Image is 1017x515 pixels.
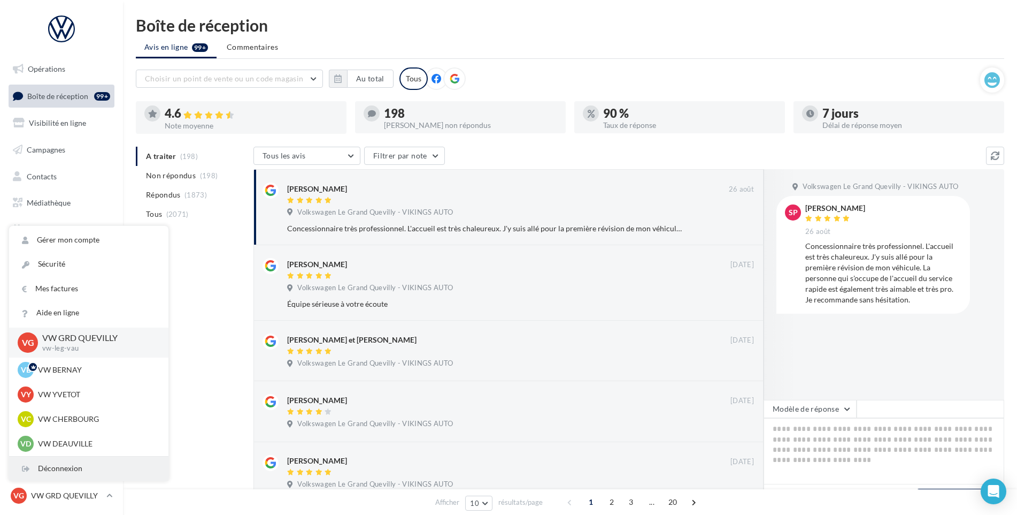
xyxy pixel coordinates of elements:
div: 198 [384,108,557,119]
button: Choisir un point de vente ou un code magasin [136,70,323,88]
p: VW CHERBOURG [38,414,156,425]
span: Opérations [28,64,65,73]
div: Taux de réponse [603,122,776,129]
span: Tous les avis [263,151,306,160]
span: VD [20,438,31,449]
div: 99+ [94,92,110,101]
p: VW YVETOT [38,389,156,400]
a: Médiathèque [6,192,117,214]
span: Contacts [27,171,57,180]
div: [PERSON_NAME] [287,259,347,270]
button: Au total [329,70,394,88]
button: Au total [347,70,394,88]
a: Campagnes DataOnDemand [6,281,117,312]
span: 20 [664,494,682,511]
a: Aide en ligne [9,301,168,325]
span: Répondus [146,190,181,200]
div: [PERSON_NAME] [287,395,347,406]
span: [DATE] [730,336,754,345]
span: VG [22,336,34,349]
a: VG VW GRD QUEVILLY [9,486,114,506]
a: Calendrier [6,218,117,241]
span: 10 [470,499,479,508]
span: Volkswagen Le Grand Quevilly - VIKINGS AUTO [803,182,958,192]
div: Concessionnaire très professionnel. L'accueil est très chaleureux. J'y suis allé pour la première... [287,223,684,234]
p: VW GRD QUEVILLY [31,490,102,501]
span: Commentaires [227,42,278,52]
span: Calendrier [27,225,63,234]
a: Visibilité en ligne [6,112,117,134]
div: Tous [399,67,428,90]
div: [PERSON_NAME] [287,456,347,466]
div: Open Intercom Messenger [981,479,1006,504]
span: (198) [200,171,218,180]
a: Gérer mon compte [9,228,168,252]
span: 26 août [729,185,754,194]
span: Boîte de réception [27,91,88,100]
span: [DATE] [730,396,754,406]
a: Campagnes [6,139,117,161]
a: Boîte de réception99+ [6,85,117,108]
span: ... [643,494,660,511]
span: résultats/page [498,497,543,508]
a: Contacts [6,165,117,188]
span: (1873) [184,191,207,199]
p: VW DEAUVILLE [38,438,156,449]
div: Boîte de réception [136,17,1004,33]
a: Opérations [6,58,117,80]
a: Mes factures [9,277,168,301]
span: 26 août [805,227,830,237]
div: 4.6 [165,108,338,120]
span: VY [21,389,31,400]
div: [PERSON_NAME] [287,184,347,194]
span: Sp [789,207,798,218]
div: Délai de réponse moyen [822,122,996,129]
span: Afficher [435,497,459,508]
span: Choisir un point de vente ou un code magasin [145,74,303,83]
div: Équipe sérieuse à votre écoute [287,299,684,309]
div: 90 % [603,108,776,119]
div: Note moyenne [165,122,338,130]
span: 3 [622,494,640,511]
a: PLV et print personnalisable [6,245,117,277]
span: (2071) [166,210,189,218]
span: 1 [582,494,599,511]
span: Volkswagen Le Grand Quevilly - VIKINGS AUTO [297,419,453,429]
div: [PERSON_NAME] et [PERSON_NAME] [287,335,417,345]
span: [DATE] [730,260,754,270]
span: Non répondus [146,170,196,181]
span: VC [21,414,31,425]
span: Visibilité en ligne [29,118,86,127]
div: Concessionnaire très professionnel. L'accueil est très chaleureux. J'y suis allé pour la première... [805,241,961,305]
span: Campagnes [27,145,65,154]
button: Modèle de réponse [764,400,857,418]
div: 7 jours [822,108,996,119]
span: VG [13,490,24,501]
span: VB [21,365,31,375]
p: VW BERNAY [38,365,156,375]
span: [DATE] [730,457,754,467]
span: Volkswagen Le Grand Quevilly - VIKINGS AUTO [297,480,453,489]
p: vw-leg-vau [42,344,151,353]
div: [PERSON_NAME] non répondus [384,122,557,129]
span: Tous [146,209,162,219]
span: 2 [603,494,620,511]
button: Filtrer par note [364,147,445,165]
div: [PERSON_NAME] [805,205,865,212]
a: Sécurité [9,252,168,276]
span: Volkswagen Le Grand Quevilly - VIKINGS AUTO [297,208,453,217]
button: Tous les avis [253,147,360,165]
div: Déconnexion [9,457,168,481]
p: VW GRD QUEVILLY [42,332,151,344]
span: Volkswagen Le Grand Quevilly - VIKINGS AUTO [297,359,453,368]
span: Médiathèque [27,198,71,207]
button: 10 [465,496,492,511]
span: Volkswagen Le Grand Quevilly - VIKINGS AUTO [297,283,453,293]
